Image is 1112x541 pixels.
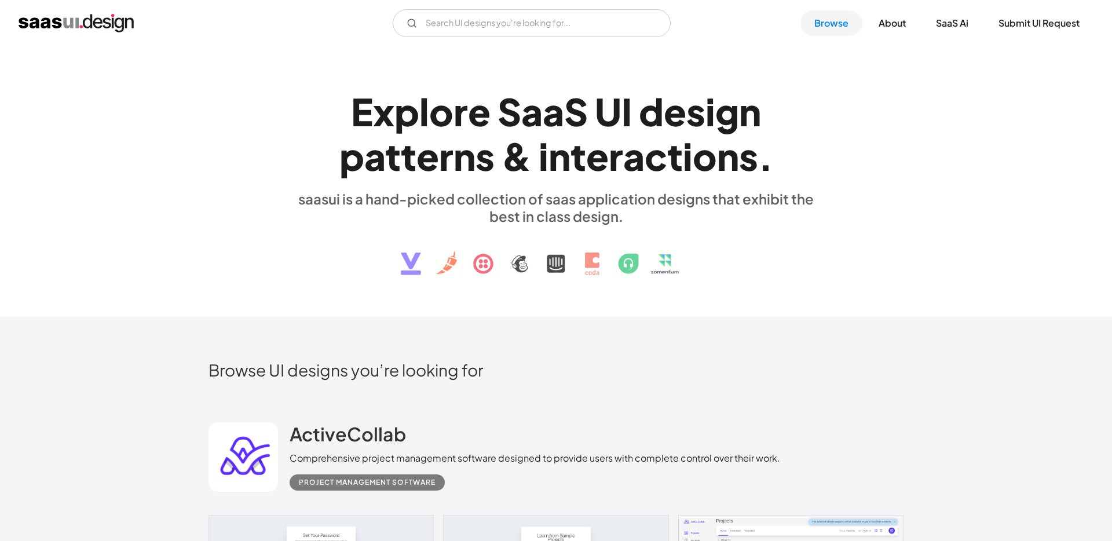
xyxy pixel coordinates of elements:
[290,89,822,178] h1: Explore SaaS UI design patterns & interactions.
[922,10,982,36] a: SaaS Ai
[800,10,862,36] a: Browse
[985,10,1093,36] a: Submit UI Request
[290,451,780,465] div: Comprehensive project management software designed to provide users with complete control over th...
[290,422,406,445] h2: ActiveCollab
[290,422,406,451] a: ActiveCollab
[209,360,904,380] h2: Browse UI designs you’re looking for
[393,9,671,37] input: Search UI designs you're looking for...
[290,190,822,225] div: saasui is a hand-picked collection of saas application designs that exhibit the best in class des...
[381,225,731,285] img: text, icon, saas logo
[865,10,920,36] a: About
[299,476,436,489] div: Project Management Software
